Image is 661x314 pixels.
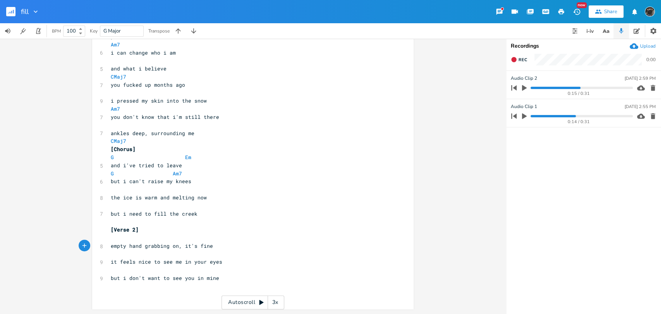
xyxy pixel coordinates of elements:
[111,105,120,112] span: Am7
[625,76,656,81] div: [DATE] 2:59 PM
[646,57,656,62] div: 0:00
[90,29,98,33] div: Key
[589,5,623,18] button: Share
[111,130,194,137] span: ankles deep, surrounding me
[111,33,197,40] span: permanent bruise after weeks
[103,27,121,34] span: G Major
[518,57,527,63] span: Rec
[111,146,136,153] span: [Chorus]
[268,295,282,309] div: 3x
[148,29,170,33] div: Transpose
[185,154,191,161] span: Em
[111,154,114,161] span: G
[21,8,29,15] span: fill
[52,29,61,33] div: BPM
[645,7,655,17] img: August Tyler Gallant
[511,43,656,49] div: Recordings
[111,194,207,201] span: the ice is warm and melting now
[111,258,222,265] span: it feels nice to see me in your eyes
[524,91,633,96] div: 0:15 / 0:31
[111,41,120,48] span: Am7
[111,49,176,56] span: i can change who i am
[111,178,191,185] span: but i can't raise my knees
[111,275,219,281] span: but i don't want to see you in mine
[111,81,185,88] span: you fucked up months ago
[221,295,284,309] div: Autoscroll
[173,170,182,177] span: Am7
[630,42,656,50] button: Upload
[111,162,182,169] span: and i've tried to leave
[569,5,584,19] button: New
[604,8,617,15] div: Share
[508,53,530,66] button: Rec
[111,113,219,120] span: you don't know that i'm still there
[640,43,656,49] div: Upload
[625,105,656,109] div: [DATE] 2:55 PM
[111,97,207,104] span: i pressed my skin into the snow
[111,242,213,249] span: empty hand grabbing on, it's fine
[111,210,197,217] span: but i need to fill the creek
[111,170,114,177] span: G
[111,65,167,72] span: and what i believe
[111,73,126,80] span: CMaj7
[524,120,633,124] div: 0:14 / 0:31
[577,2,587,8] div: New
[511,75,537,82] span: Audio Clip 2
[111,137,126,144] span: CMaj7
[111,226,139,233] span: [Verse 2]
[511,103,537,110] span: Audio Clip 1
